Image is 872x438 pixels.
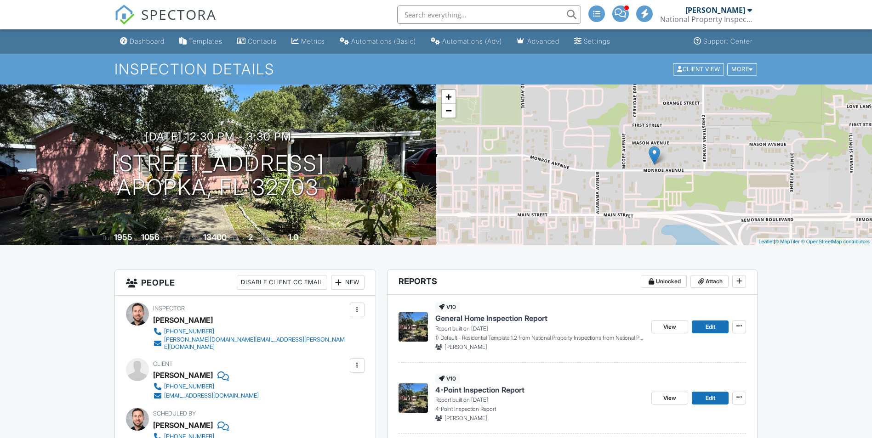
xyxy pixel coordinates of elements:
a: Dashboard [116,33,168,50]
div: | [756,238,872,246]
div: [PERSON_NAME] [153,368,213,382]
div: Support Center [703,37,752,45]
h3: People [115,270,376,296]
span: Inspector [153,305,185,312]
a: Zoom in [442,90,456,104]
h3: [DATE] 12:30 pm - 3:30 pm [145,130,291,143]
a: Automations (Advanced) [427,33,506,50]
a: © MapTiler [775,239,800,244]
h1: [STREET_ADDRESS] Apopka, FL 32703 [112,152,325,200]
div: 1056 [141,232,160,242]
a: Client View [672,65,726,72]
div: [PERSON_NAME][DOMAIN_NAME][EMAIL_ADDRESS][PERSON_NAME][DOMAIN_NAME] [164,336,348,351]
div: Advanced [527,37,559,45]
div: Automations (Adv) [442,37,502,45]
div: [PERSON_NAME] [153,313,213,327]
h1: Inspection Details [114,61,758,77]
a: Automations (Basic) [336,33,420,50]
span: sq.ft. [228,235,239,241]
img: The Best Home Inspection Software - Spectora [114,5,135,25]
div: Dashboard [130,37,165,45]
a: Zoom out [442,104,456,118]
a: Metrics [288,33,329,50]
div: Metrics [301,37,325,45]
span: bathrooms [300,235,326,241]
div: Templates [189,37,222,45]
div: Client View [673,63,724,75]
div: New [331,275,365,290]
a: Advanced [513,33,563,50]
input: Search everything... [397,6,581,24]
div: [PERSON_NAME] [685,6,745,15]
span: Lot Size [182,235,202,241]
div: Disable Client CC Email [237,275,327,290]
div: [PHONE_NUMBER] [164,328,214,335]
a: Leaflet [758,239,774,244]
div: Automations (Basic) [351,37,416,45]
div: 1.0 [288,232,298,242]
div: 13400 [203,232,227,242]
span: bedrooms [254,235,279,241]
a: Support Center [690,33,756,50]
div: Contacts [248,37,277,45]
span: Scheduled By [153,410,196,417]
a: [EMAIL_ADDRESS][DOMAIN_NAME] [153,391,259,400]
a: Templates [176,33,226,50]
span: sq. ft. [161,235,174,241]
div: More [727,63,757,75]
span: SPECTORA [141,5,217,24]
a: [PHONE_NUMBER] [153,382,259,391]
div: 1955 [114,232,132,242]
div: Settings [584,37,610,45]
a: Contacts [234,33,280,50]
div: 2 [248,232,253,242]
a: SPECTORA [114,12,217,32]
a: [PHONE_NUMBER] [153,327,348,336]
div: [PHONE_NUMBER] [164,383,214,390]
a: © OpenStreetMap contributors [801,239,870,244]
span: Built [103,235,113,241]
span: Client [153,360,173,367]
a: Settings [570,33,614,50]
div: [EMAIL_ADDRESS][DOMAIN_NAME] [164,392,259,399]
a: [PERSON_NAME][DOMAIN_NAME][EMAIL_ADDRESS][PERSON_NAME][DOMAIN_NAME] [153,336,348,351]
div: National Property Inspections [660,15,752,24]
div: [PERSON_NAME] [153,418,213,432]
